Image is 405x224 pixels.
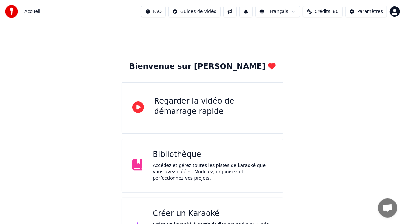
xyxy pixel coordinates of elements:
[345,6,387,17] button: Paramètres
[333,8,339,15] span: 80
[5,5,18,18] img: youka
[303,6,343,17] button: Crédits80
[24,8,40,15] span: Accueil
[141,6,166,17] button: FAQ
[153,209,273,219] div: Créer un Karaoké
[315,8,330,15] span: Crédits
[153,162,273,182] div: Accédez et gérez toutes les pistes de karaoké que vous avez créées. Modifiez, organisez et perfec...
[24,8,40,15] nav: breadcrumb
[378,198,397,218] div: Ouvrir le chat
[154,96,273,117] div: Regarder la vidéo de démarrage rapide
[129,62,276,72] div: Bienvenue sur [PERSON_NAME]
[357,8,383,15] div: Paramètres
[168,6,221,17] button: Guides de vidéo
[153,150,273,160] div: Bibliothèque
